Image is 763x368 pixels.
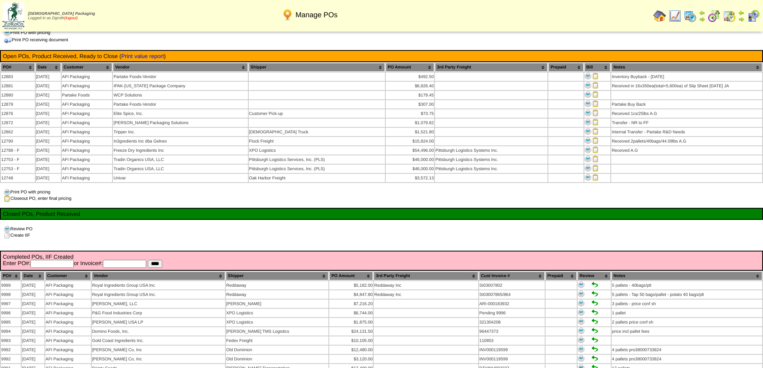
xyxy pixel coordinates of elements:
[92,346,225,354] td: [PERSON_NAME] Co, Inc
[592,328,598,334] img: Set to Handled
[1,91,35,99] td: 12880
[36,82,61,90] td: [DATE]
[92,300,225,308] td: [PERSON_NAME], LLC
[584,63,611,72] th: Bill
[1,174,35,182] td: 12748
[113,128,248,136] td: Tripper Inc.
[36,128,61,136] td: [DATE]
[386,148,434,153] div: $54,496.00
[249,155,385,164] td: Pittsburgh Logistics Services, Inc. (PLS)
[611,72,762,81] td: Inventory Buyback - [DATE]
[592,309,598,316] img: Set to Handled
[2,210,761,217] td: Closed POs, Product Received
[36,174,61,182] td: [DATE]
[329,271,373,280] th: PO Amount
[249,165,385,173] td: Pittsburgh Logistics Services, Inc. (PLS)
[479,271,545,280] th: Cust Invoice #
[113,91,248,99] td: WCP Solutions
[386,130,434,135] div: $1,521.80
[226,281,329,290] td: Reddaway
[36,100,61,109] td: [DATE]
[249,128,385,136] td: [DEMOGRAPHIC_DATA] Truck
[723,10,736,22] img: calendarinout.gif
[62,137,113,145] td: AFI Packaging
[611,119,762,127] td: Transfer - NR to FF
[45,290,91,299] td: AFI Packaging
[113,119,248,127] td: [PERSON_NAME] Packaging Solutions
[1,327,21,336] td: 9994
[592,346,598,352] img: Set to Handled
[113,165,248,173] td: Tradin Organics USA, LLC
[479,318,545,326] td: 321304208
[22,346,44,354] td: [DATE]
[330,348,372,352] div: $12,480.00
[578,337,584,343] img: Print
[479,290,545,299] td: SI03007865/864
[296,11,338,19] span: Manage POs
[592,128,599,135] img: Close PO
[592,110,599,116] img: Close PO
[226,318,329,326] td: XPO Logistics
[113,146,248,155] td: Freeze Dry Ingredients Inc
[386,121,434,125] div: $1,079.82
[92,355,225,363] td: [PERSON_NAME] Co, Inc
[113,109,248,118] td: Elite Spice, Inc.
[578,282,584,288] img: Print
[592,156,599,162] img: Close PO
[62,72,113,81] td: AFI Packaging
[585,73,591,79] img: Print
[612,281,762,290] td: 5 pallets - 40bags/plt
[1,318,21,326] td: 9995
[479,309,545,317] td: Pending 9996
[2,253,761,268] td: Completed POs, IIF Created
[612,290,762,299] td: 5 pallets - Tap 50 bags/pallet - potato 40 bags/plt
[226,336,329,345] td: Fedex Freight
[1,355,21,363] td: 9992
[62,100,113,109] td: AFI Packaging
[585,147,591,153] img: Print
[330,283,372,288] div: $5,182.00
[4,195,10,202] img: clipboard.gif
[330,302,372,306] div: $7,216.20
[585,82,591,88] img: Print
[1,63,35,72] th: PO#
[45,355,91,363] td: AFI Packaging
[1,309,21,317] td: 9996
[592,101,599,107] img: Close PO
[36,155,61,164] td: [DATE]
[92,327,225,336] td: Domino Foods, Inc.
[330,329,372,334] div: $24,131.50
[592,300,598,306] img: Set to Handled
[2,2,24,29] img: zoroco-logo-small.webp
[36,165,61,173] td: [DATE]
[479,281,545,290] td: SI03007802
[64,16,78,20] a: (logout)
[226,290,329,299] td: Reddaway
[585,101,591,107] img: Print
[62,63,113,72] th: Customer
[45,300,91,308] td: AFI Packaging
[578,346,584,352] img: Print
[1,146,35,155] td: 12788 - F
[585,91,591,98] img: Print
[585,165,591,171] img: Print
[592,82,599,88] img: Close PO
[435,63,548,72] th: 3rd Party Freight
[479,300,545,308] td: ARI-000183932
[45,309,91,317] td: AFI Packaging
[36,91,61,99] td: [DATE]
[612,309,762,317] td: 1 pallet
[92,281,225,290] td: Royal Ingredients Group USA Inc.
[374,271,478,280] th: 3rd Party Freight
[585,174,591,181] img: Print
[585,119,591,125] img: Print
[1,346,21,354] td: 9992
[386,93,434,98] div: $179.45
[653,10,666,22] img: home.gif
[92,309,225,317] td: P&G Food Industries Corp
[612,271,762,280] th: Notes
[45,327,91,336] td: AFI Packaging
[611,63,762,72] th: Notes
[386,84,434,88] div: $6,826.40
[62,165,113,173] td: AFI Packaging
